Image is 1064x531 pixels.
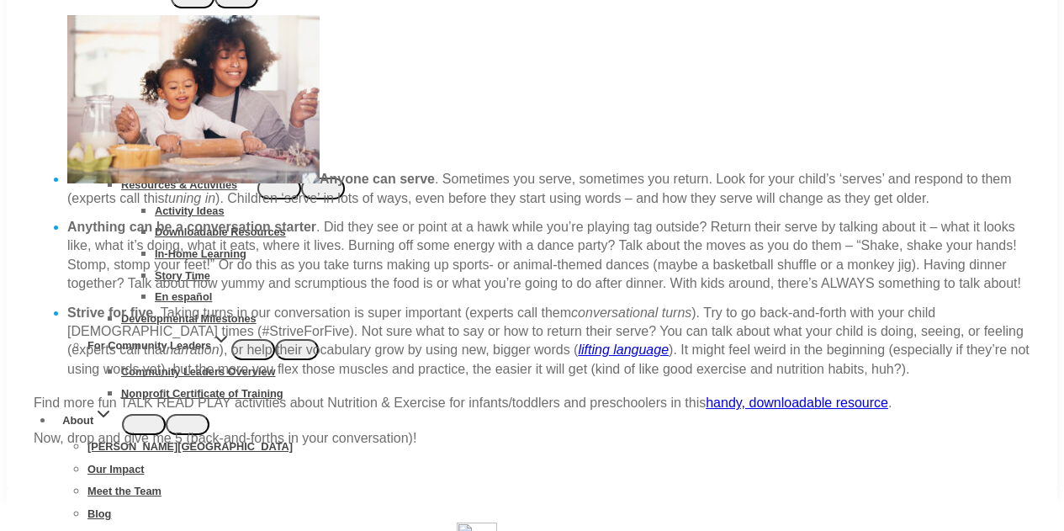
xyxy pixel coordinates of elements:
[220,342,579,357] span: ), or help their vocabulary grow by using new, bigger words (
[87,503,111,524] a: Blog
[121,383,283,404] a: Nonprofit Certificate of Training
[121,9,215,30] a: Families Overview
[67,220,316,234] b: Anything can be a conversation starter
[153,305,571,320] span: . Taking turns in our conversation is super important (experts call them
[166,342,219,357] span: narration
[67,305,1024,358] span: ). Try to go back-and-forth with your child [DEMOGRAPHIC_DATA] times (#StriveForFive). Not sure w...
[34,431,416,445] span: Now, drop and give me 5 (back-and-forths in your conversation)!
[166,414,209,436] button: Child menu of About
[215,191,929,205] span: ). Children ‘serve’ in lots of ways, even before they start using words – and how they serve will...
[571,305,691,320] span: conversational turns
[67,172,1012,204] span: . Sometimes you serve, sometimes you return. Look for your child’s ‘serves’ and respond to them (...
[67,305,153,320] b: Strive for five
[67,220,1021,290] span: . Did they see or point at a hawk while you’re playing tag outside? Return their serve by talking...
[578,342,669,357] a: lifting language
[34,396,892,410] span: Find more fun TALK READ PLAY activities about Nutrition & Exercise for infants/toddlers and presc...
[67,342,1030,375] span: ). It might feel weird in the beginning (especially if they’re not using words yet), but the more...
[122,414,166,436] button: Child menu of About
[62,414,114,427] span: About
[87,459,145,480] a: Our Impact
[67,172,435,186] b: Anyone can serve
[165,191,216,205] span: tuning in
[155,200,225,221] a: Activity Ideas
[155,286,212,307] a: En español
[87,481,161,502] a: Meet the Team
[706,396,888,410] a: handy, downloadable resource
